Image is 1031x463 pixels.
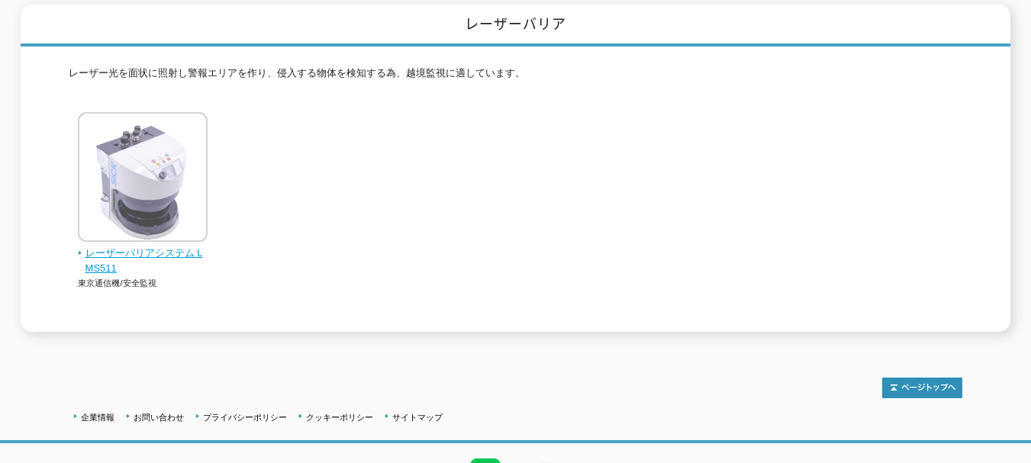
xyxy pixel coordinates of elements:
[78,231,208,277] a: レーザーバリアシステム LMS511
[78,277,208,290] p: 東京通信機/安全監視
[78,246,208,278] span: レーザーバリアシステム LMS511
[81,413,114,422] a: 企業情報
[134,413,184,422] a: お問い合わせ
[306,413,373,422] a: クッキーポリシー
[203,413,287,422] a: プライバシーポリシー
[21,5,1010,47] h1: レーザーバリア
[69,66,962,89] p: レーザー光を面状に照射し警報エリアを作り、侵入する物体を検知する為、越境監視に適しています。
[392,413,443,422] a: サイトマップ
[78,112,208,246] img: レーザーバリアシステム LMS511
[882,378,962,398] img: トップページへ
